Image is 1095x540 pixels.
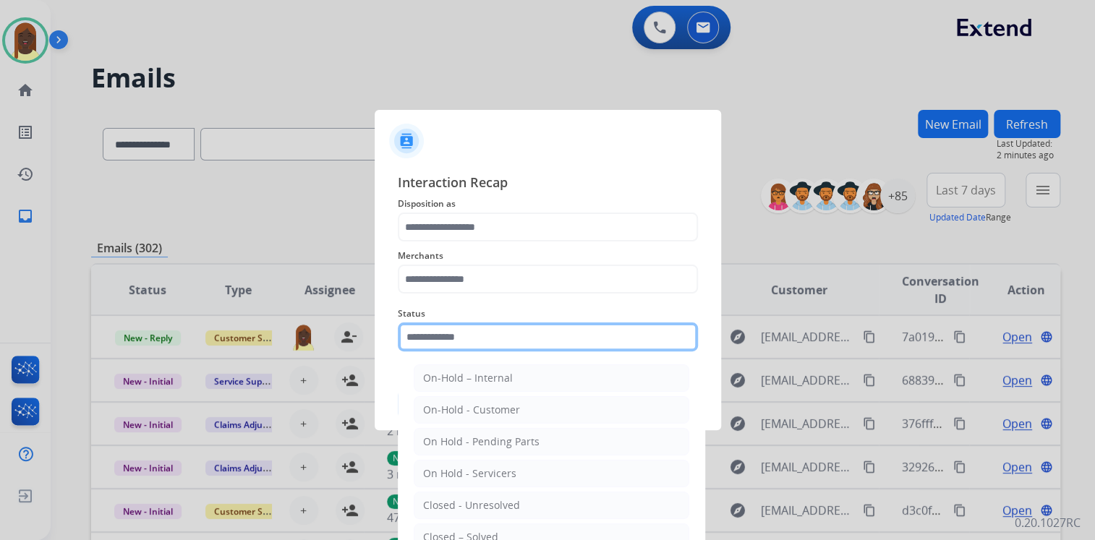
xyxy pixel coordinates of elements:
[423,466,516,481] div: On Hold - Servicers
[423,434,540,449] div: On Hold - Pending Parts
[398,305,698,322] span: Status
[423,371,513,385] div: On-Hold – Internal
[1015,514,1081,531] p: 0.20.1027RC
[423,498,520,513] div: Closed - Unresolved
[398,247,698,265] span: Merchants
[398,172,698,195] span: Interaction Recap
[423,403,520,417] div: On-Hold - Customer
[398,195,698,213] span: Disposition as
[389,124,424,158] img: contactIcon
